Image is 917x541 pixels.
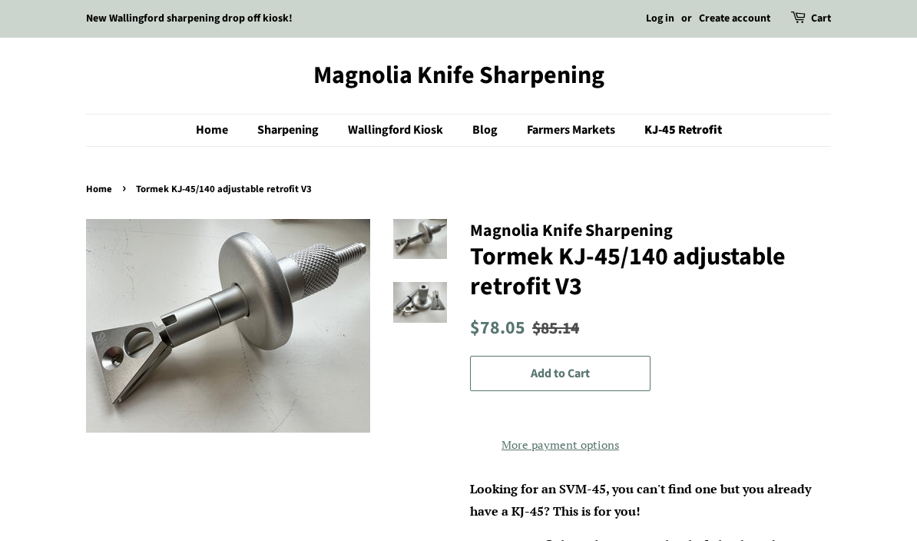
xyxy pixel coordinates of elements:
span: $78.05 [470,315,525,341]
a: New Wallingford sharpening drop off kiosk! [86,11,293,26]
a: More payment options [470,433,651,455]
span: Looking for an SVM-45, you can't find one but you already have a KJ-45? This is for you! [470,480,811,519]
a: Wallingford Kiosk [336,115,458,146]
a: Home [196,115,243,146]
a: Farmers Markets [515,115,631,146]
img: Tormek KJ-45/140 adjustable retrofit V3 [86,219,370,433]
a: Magnolia Knife Sharpening [86,61,831,90]
a: Cart [811,10,831,28]
h1: Tormek KJ-45/140 adjustable retrofit V3 [470,242,831,301]
a: Sharpening [246,115,334,146]
img: Tormek KJ-45/140 adjustable retrofit V3 [393,282,447,323]
a: Create account [699,11,770,26]
s: $85.14 [532,317,579,340]
a: Blog [461,115,513,146]
a: Home [86,182,116,196]
li: or [681,10,692,28]
span: Tormek KJ-45/140 adjustable retrofit V3 [136,182,316,196]
span: Add to Cart [531,365,590,382]
a: KJ-45 Retrofit [633,115,722,146]
a: Log in [646,11,674,26]
img: Tormek KJ-45/140 adjustable retrofit V3 [393,219,447,260]
span: Magnolia Knife Sharpening [470,218,673,243]
span: › [122,178,130,197]
button: Add to Cart [470,356,651,392]
nav: breadcrumbs [86,181,831,198]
